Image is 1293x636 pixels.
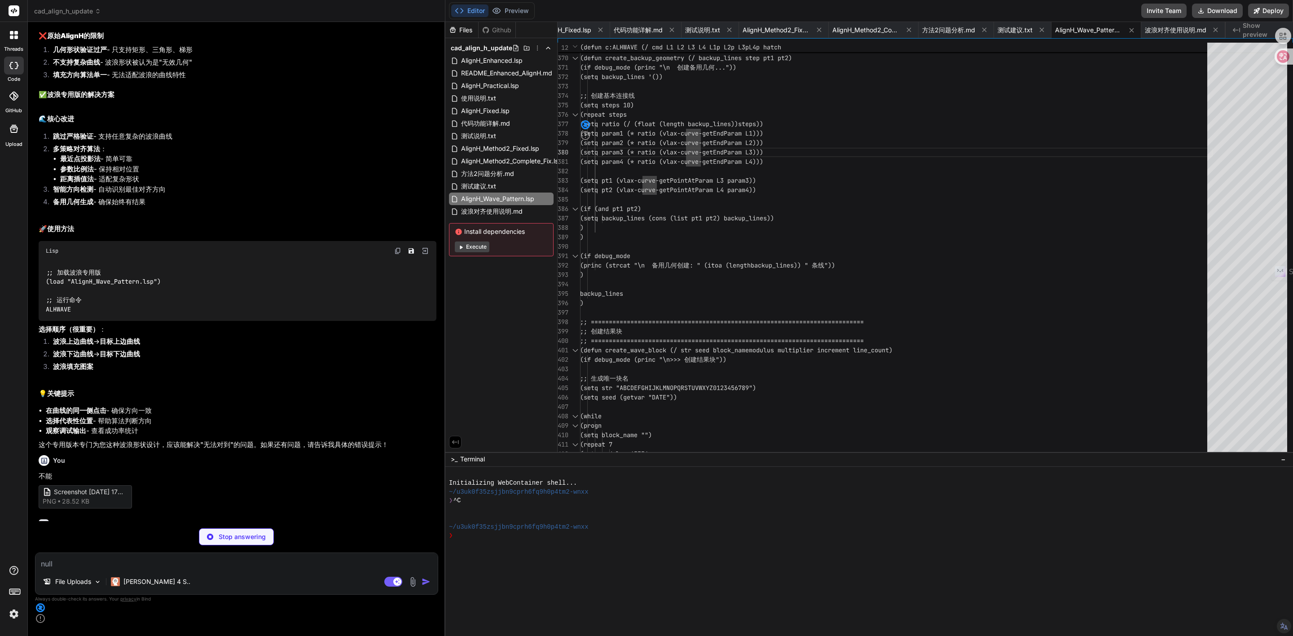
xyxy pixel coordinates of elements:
strong: 智能方向检测 [53,185,93,193]
span: =============================== [752,318,864,326]
div: Click to collapse the range. [569,412,581,421]
li: - 查看成功率统计 [46,426,436,436]
span: 12 [558,43,568,53]
div: 398 [558,317,568,327]
button: Editor [451,4,488,17]
div: 406 [558,393,568,402]
span: − [1281,455,1286,464]
div: 377 [558,119,568,129]
div: 392 [558,261,568,270]
span: AlignH_Method2_Fixed.lsp [743,26,810,35]
strong: 波浪下边曲线 [53,350,93,358]
label: code [8,75,20,83]
p: [PERSON_NAME] 4 S.. [123,577,190,586]
span: >_ [451,455,457,464]
button: Save file [405,245,418,257]
div: Github [479,26,515,35]
div: 394 [558,280,568,289]
span: (setq backup_lines '()) [580,73,663,81]
strong: 原始AlignH的限制 [47,31,104,40]
li: - 支持任意复杂的波浪曲线 [46,132,436,144]
li: - 无法适配波浪的曲线特性 [46,70,436,83]
div: 409 [558,421,568,430]
li: - 适配复杂形状 [60,174,436,184]
span: (setq block_name "") [580,431,652,439]
span: =============================== [752,337,864,345]
span: 测试说明.txt [685,26,720,35]
span: ;; 创建结果块 [580,327,622,335]
img: attachment [408,577,418,587]
span: ) [580,233,584,241]
strong: 波浪填充图案 [53,362,93,371]
div: 401 [558,346,568,355]
h3: ✅ [39,90,436,100]
div: Click to collapse the range. [569,449,581,459]
strong: 最近点投影法 [60,154,101,163]
div: 373 [558,82,568,91]
span: L4p hatch [749,43,781,51]
span: (while [580,412,602,420]
div: 372 [558,72,568,82]
li: ： [46,144,436,184]
div: Click to collapse the range. [569,204,581,214]
span: (if (and pt1 pt2) [580,205,641,213]
img: Claude 4 Sonnet [111,577,120,586]
strong: 目标上边曲线 [100,337,140,346]
span: m L4))) [738,158,763,166]
span: backup_lines)) " 条线")) [751,261,835,269]
span: (setq pt2 (vlax-curve-getPointAtParam L4 par [580,186,738,194]
h2: 💡 [39,389,436,399]
div: 380 [558,148,568,157]
strong: 使用方法 [47,224,74,233]
span: Initializing WebContainer shell... [449,479,577,488]
div: Files [445,26,478,35]
img: copy [394,247,401,254]
span: privacy [120,596,136,601]
div: 385 [558,195,568,204]
div: 402 [558,355,568,364]
li: - 确保始终有结果 [46,197,436,210]
span: AlignH_Enhanced.lsp [460,55,523,66]
div: 395 [558,289,568,298]
span: (setq steps 10) [580,101,634,109]
li: - 波浪形状被认为是"无效几何" [46,57,436,70]
span: (setq backup_lines (cons (list pt1 pt2) ba [580,214,731,222]
strong: 参数比例法 [60,165,94,173]
span: ;; 生成唯一块名 [580,374,629,382]
span: ~/u3uk0f35zsjjbn9cprh6fq9h0p4tm2-wnxx [449,523,589,532]
div: 388 [558,223,568,232]
span: AlignH_Method2_Fixed.lsp [460,143,540,154]
img: Open in Browser [421,247,429,255]
li: - 自动识别最佳对齐方向 [46,184,436,197]
span: (setq modulus 65536 [580,450,648,458]
strong: 波浪专用版的解决方案 [47,90,114,99]
span: (repeat steps [580,110,627,118]
span: cad_align_h_update [451,44,512,53]
span: ) [580,224,584,232]
h2: 🌊 [39,114,436,124]
img: icon [422,577,431,586]
span: ;; 创建基本连接线 [580,92,635,100]
div: 376 [558,110,568,119]
strong: 波浪上边曲线 [53,337,93,346]
div: 370 [558,53,568,63]
div: 375 [558,101,568,110]
span: 使用说明.txt [460,93,497,104]
span: ;; ============================================= [580,318,752,326]
span: steps)) [738,120,763,128]
h3: ❌ [39,31,436,41]
div: 379 [558,138,568,148]
div: 410 [558,430,568,440]
span: cad_align_h_update [34,7,101,16]
span: AlignH_Wave_Pattern.lsp [1055,26,1122,35]
span: Screenshot [DATE] 170517 [54,487,126,497]
div: 412 [558,449,568,459]
div: 383 [558,176,568,185]
img: settings [6,606,22,622]
div: 390 [558,242,568,251]
div: 387 [558,214,568,223]
strong: 多策略对齐算法 [53,145,100,153]
span: (setq param4 (* ratio (vlax-curve-getEndPara [580,158,738,166]
li: - 帮助算法判断方向 [46,416,436,426]
div: 407 [558,402,568,412]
